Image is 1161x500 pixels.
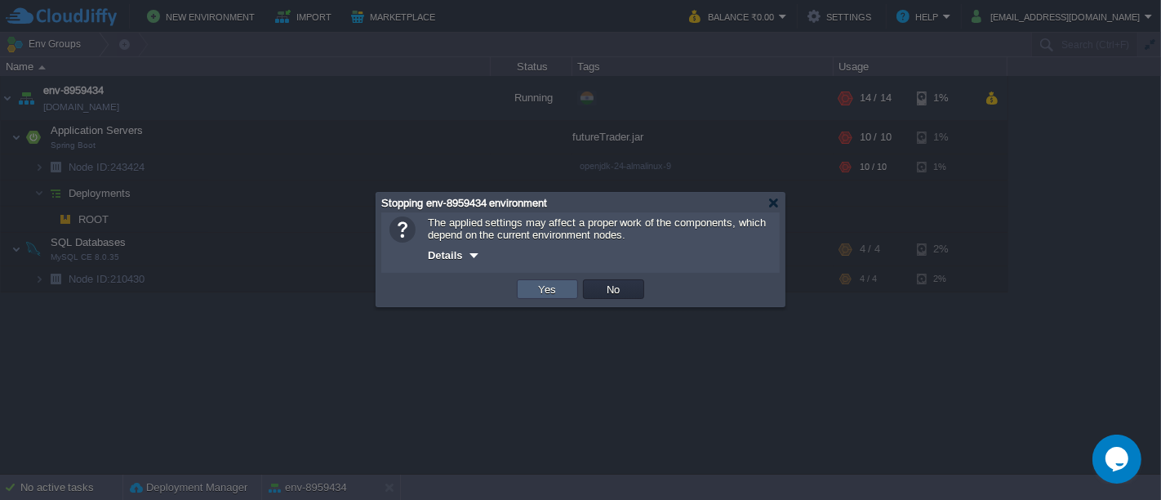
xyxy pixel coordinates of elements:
span: The applied settings may affect a proper work of the components, which depend on the current envi... [428,217,766,241]
span: Details [428,249,463,261]
button: Yes [534,282,562,297]
button: No [603,282,625,297]
span: Stopping env-8959434 environment [381,197,548,209]
iframe: chat widget [1092,435,1145,484]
